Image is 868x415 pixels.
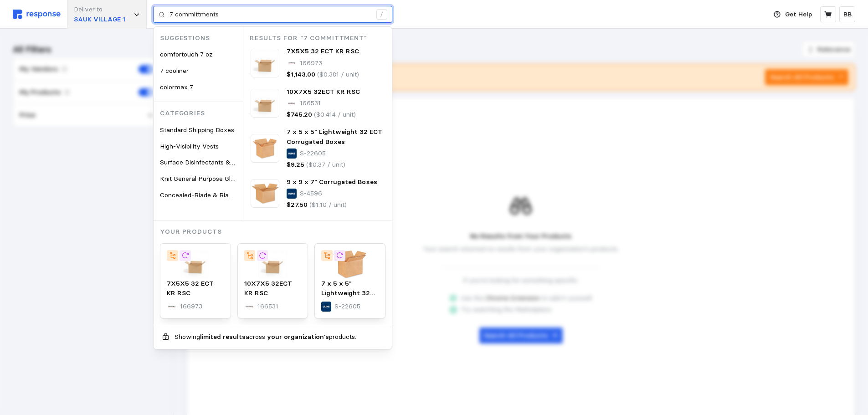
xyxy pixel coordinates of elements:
span: 7X5X5 32 ECT KR RSC [287,47,359,55]
p: Results for "7 committment" [250,33,392,43]
p: ($1.10 / unit) [309,200,347,210]
p: ($0.414 / unit) [314,110,356,120]
p: $9.25 [287,160,304,170]
span: Standard Shipping Boxes [160,126,234,134]
span: 7X5X5 32 ECT KR RSC [167,279,214,297]
button: Get Help [768,6,817,23]
span: Surface Disinfectants & Sanitizers [160,158,261,166]
p: S-22605 [300,149,326,159]
p: Get Help [785,10,812,20]
p: BB [843,10,852,20]
img: a1ca7a24-10f9-47a9-a258-ee06ed440da1.jpeg [251,89,279,118]
img: f866b9d9-19ac-4b97-9847-cf603bda10dd.jpeg [167,250,224,279]
img: a1ca7a24-10f9-47a9-a258-ee06ed440da1.jpeg [244,250,302,279]
p: SAUK VILLAGE 1 [74,15,125,25]
span: Concealed-Blade & Bladeless Cutters [160,191,271,199]
img: svg%3e [13,10,61,19]
span: 7 x 5 x 5" Lightweight 32 ECT Corrugated Boxes [321,279,375,317]
span: 9 x 9 x 7" Corrugated Boxes [287,178,377,186]
p: 166973 [180,302,202,312]
p: 166531 [257,302,278,312]
p: $745.20 [287,110,312,120]
span: colormax 7 [160,83,193,91]
p: Suggestions [160,33,243,43]
span: 10X7X5 32ECT KR RSC [287,87,360,96]
p: Deliver to [74,5,125,15]
span: comfortouch 7 oz [160,50,212,58]
p: $27.50 [287,200,308,210]
p: S-22605 [334,302,360,312]
span: High-Visibility Vests [160,142,219,150]
p: Showing across products. [175,332,356,342]
span: Knit General Purpose Gloves [160,174,245,183]
img: f866b9d9-19ac-4b97-9847-cf603bda10dd.jpeg [251,49,279,77]
p: ($0.381 / unit) [317,70,359,80]
img: S-4596 [251,179,279,208]
p: 166531 [300,98,321,108]
img: S-22605 [251,134,279,163]
div: / [376,9,387,20]
p: Categories [160,108,243,118]
span: 7 cooliner [160,67,189,75]
input: Search for a product name or SKU [169,6,371,23]
b: your organization's [267,333,329,341]
p: Your Products [160,227,392,237]
span: 7 x 5 x 5" Lightweight 32 ECT Corrugated Boxes [287,128,382,146]
b: limited results [200,333,246,341]
p: ($0.37 / unit) [306,160,345,170]
button: BB [839,6,855,22]
p: 166973 [300,58,322,68]
p: $1,143.00 [287,70,315,80]
p: S-4596 [300,189,322,199]
span: 10X7X5 32ECT KR RSC [244,279,292,297]
img: S-22605 [321,250,379,279]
